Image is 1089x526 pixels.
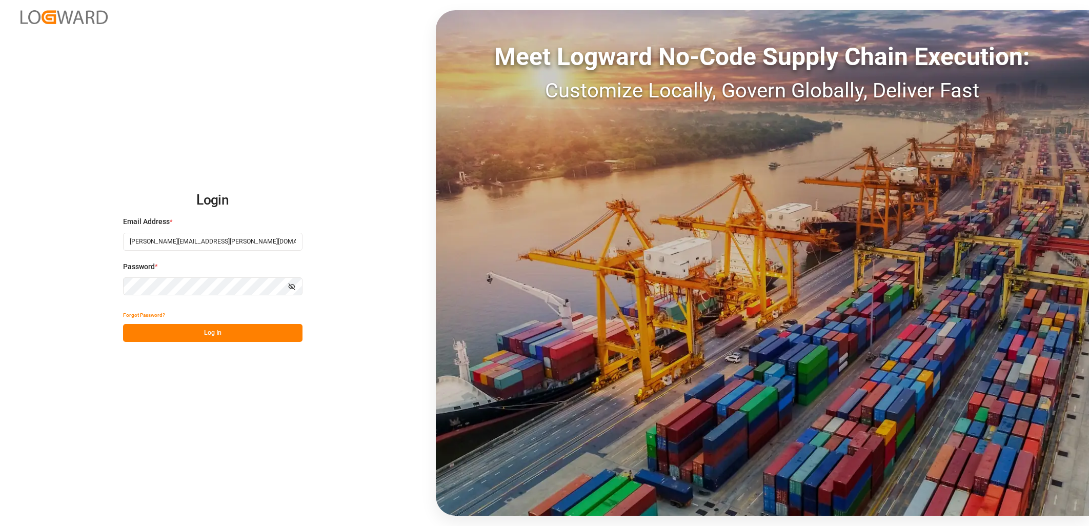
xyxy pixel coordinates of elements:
[21,10,108,24] img: Logward_new_orange.png
[436,38,1089,75] div: Meet Logward No-Code Supply Chain Execution:
[123,306,165,324] button: Forgot Password?
[123,233,302,251] input: Enter your email
[436,75,1089,106] div: Customize Locally, Govern Globally, Deliver Fast
[123,261,155,272] span: Password
[123,324,302,342] button: Log In
[123,216,170,227] span: Email Address
[123,184,302,217] h2: Login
